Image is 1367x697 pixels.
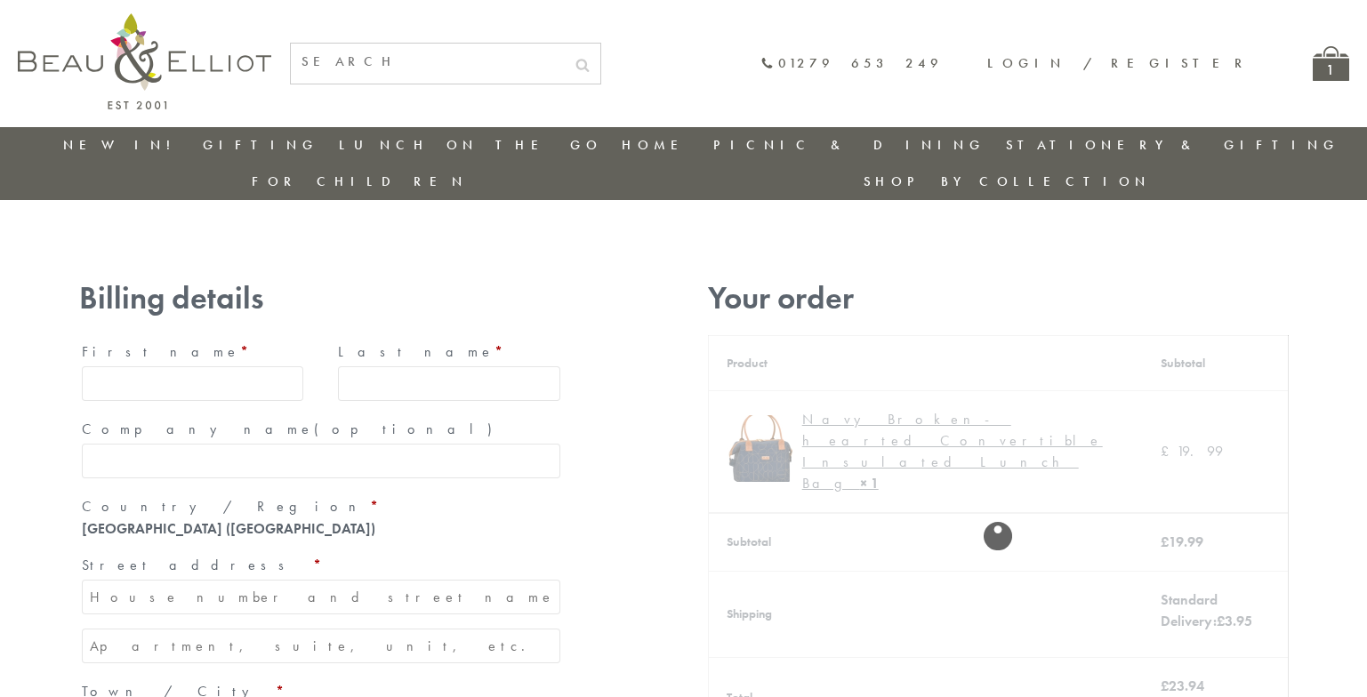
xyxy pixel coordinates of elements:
[760,56,943,71] a: 01279 653 249
[338,338,560,366] label: Last name
[82,415,560,444] label: Company name
[82,551,560,580] label: Street address
[82,580,560,614] input: House number and street name
[82,629,560,663] input: Apartment, suite, unit, etc. (optional)
[18,13,271,109] img: logo
[82,493,560,521] label: Country / Region
[622,136,693,154] a: Home
[314,420,503,438] span: (optional)
[63,136,182,154] a: New in!
[713,136,985,154] a: Picnic & Dining
[82,338,304,366] label: First name
[79,280,563,316] h3: Billing details
[252,172,468,190] a: For Children
[1006,136,1339,154] a: Stationery & Gifting
[1313,46,1349,81] a: 1
[291,44,565,80] input: SEARCH
[203,136,318,154] a: Gifting
[339,136,602,154] a: Lunch On The Go
[82,519,375,538] strong: [GEOGRAPHIC_DATA] ([GEOGRAPHIC_DATA])
[864,172,1151,190] a: Shop by collection
[987,54,1250,72] a: Login / Register
[708,280,1289,316] h3: Your order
